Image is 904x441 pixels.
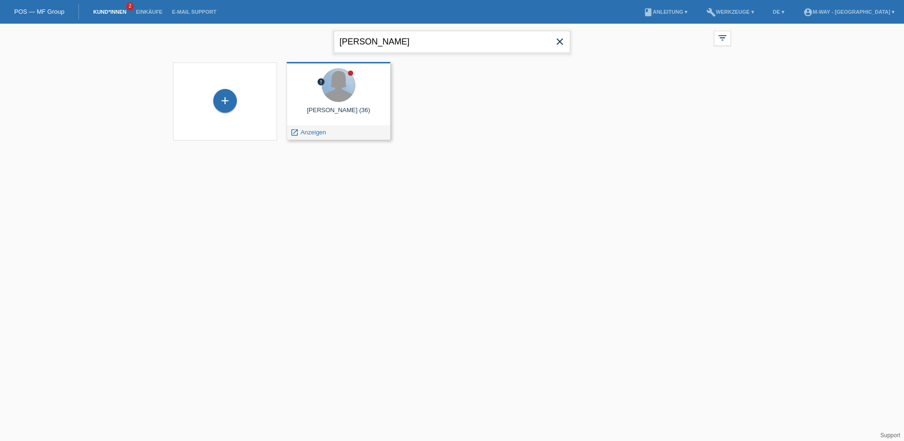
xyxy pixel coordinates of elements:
[880,432,900,439] a: Support
[131,9,167,15] a: Einkäufe
[14,8,64,15] a: POS — MF Group
[334,31,570,53] input: Suche...
[126,2,134,10] span: 2
[167,9,221,15] a: E-Mail Support
[214,93,236,109] div: Kund*in hinzufügen
[643,8,653,17] i: book
[706,8,716,17] i: build
[702,9,759,15] a: buildWerkzeuge ▾
[639,9,692,15] a: bookAnleitung ▾
[768,9,789,15] a: DE ▾
[290,129,326,136] a: launch Anzeigen
[290,128,299,137] i: launch
[301,129,326,136] span: Anzeigen
[554,36,565,47] i: close
[88,9,131,15] a: Kund*innen
[803,8,813,17] i: account_circle
[317,78,325,86] i: error
[799,9,899,15] a: account_circlem-way - [GEOGRAPHIC_DATA] ▾
[717,33,728,43] i: filter_list
[317,78,325,88] div: Unbestätigt, in Bearbeitung
[294,106,383,122] div: [PERSON_NAME] (36)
